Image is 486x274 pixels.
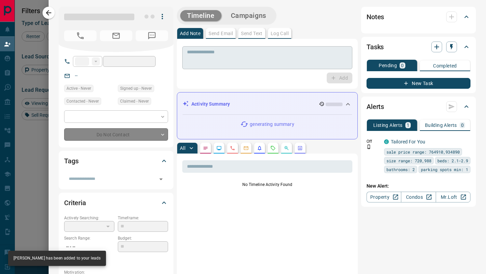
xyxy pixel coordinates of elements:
span: beds: 2.1-2.9 [437,157,468,164]
p: -- - -- [64,241,114,252]
svg: Emails [243,145,249,151]
p: 0 [461,123,464,128]
div: Tasks [367,39,470,55]
div: Tags [64,153,168,169]
span: No Number [64,30,97,41]
svg: Listing Alerts [257,145,262,151]
div: Criteria [64,195,168,211]
h2: Tags [64,156,78,166]
div: [PERSON_NAME] has been added to your leads [13,253,101,264]
p: 1 [407,123,409,128]
p: Building Alerts [425,123,457,128]
p: Timeframe: [118,215,168,221]
a: Tailored For You [391,139,425,144]
span: Signed up - Never [120,85,152,92]
a: Property [367,192,401,202]
p: Completed [433,63,457,68]
p: Budget: [118,235,168,241]
span: Claimed - Never [120,98,149,105]
h2: Notes [367,11,384,22]
p: generating summary [250,121,294,128]
h2: Alerts [367,101,384,112]
a: Condos [401,192,436,202]
svg: Push Notification Only [367,144,371,149]
div: Do Not Contact [64,128,168,141]
p: Search Range: [64,235,114,241]
span: bathrooms: 2 [386,166,415,173]
p: Listing Alerts [373,123,403,128]
button: Open [156,174,166,184]
svg: Agent Actions [297,145,303,151]
h2: Tasks [367,42,384,52]
button: Campaigns [224,10,273,21]
a: Mr.Loft [436,192,470,202]
div: condos.ca [384,139,389,144]
p: Activity Summary [191,101,230,108]
h2: Criteria [64,197,86,208]
a: -- [75,73,78,78]
p: All [180,146,185,150]
svg: Opportunities [284,145,289,151]
span: No Number [136,30,168,41]
span: Contacted - Never [66,98,99,105]
svg: Lead Browsing Activity [216,145,222,151]
p: Actively Searching: [64,215,114,221]
div: Activity Summary [183,98,352,110]
div: Notes [367,9,470,25]
svg: Calls [230,145,235,151]
span: parking spots min: 1 [421,166,468,173]
p: Areas Searched: [64,256,168,262]
svg: Requests [270,145,276,151]
p: New Alert: [367,183,470,190]
p: Pending [379,63,397,68]
span: size range: 720,988 [386,157,431,164]
svg: Notes [203,145,208,151]
p: Off [367,138,380,144]
span: No Email [100,30,132,41]
span: Active - Never [66,85,91,92]
p: 0 [401,63,404,68]
span: sale price range: 764910,934890 [386,148,460,155]
p: Add Note [180,31,200,36]
button: Timeline [180,10,221,21]
button: New Task [367,78,470,89]
div: Alerts [367,99,470,115]
p: No Timeline Activity Found [182,182,352,188]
